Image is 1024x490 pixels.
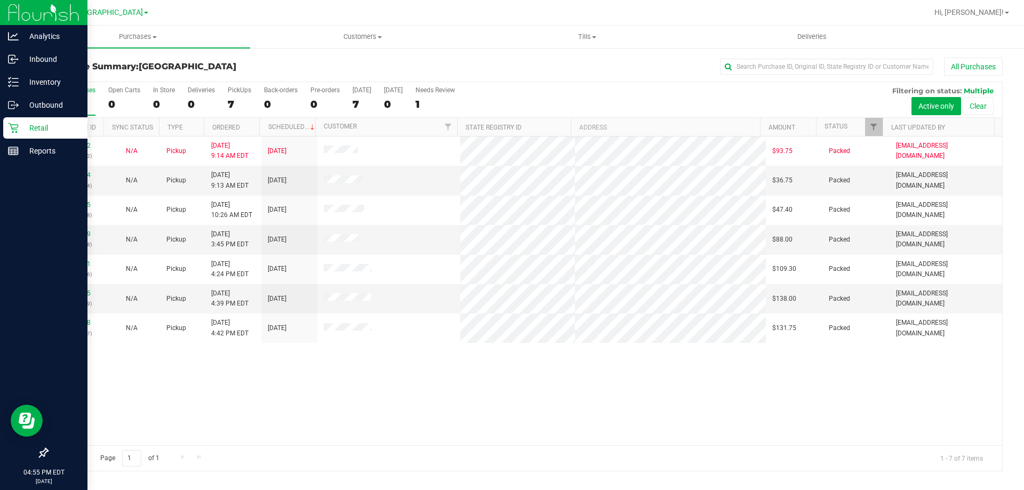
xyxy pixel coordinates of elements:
th: Address [571,118,760,136]
span: 1 - 7 of 7 items [932,450,991,466]
inline-svg: Analytics [8,31,19,42]
span: Filtering on status: [892,86,962,95]
span: [DATE] [268,146,286,156]
button: N/A [126,175,138,186]
a: 12002385 [61,201,91,208]
span: Packed [829,205,850,215]
span: Tills [475,32,699,42]
div: 0 [310,98,340,110]
a: Customer [324,123,357,130]
button: N/A [126,146,138,156]
span: Pickup [166,175,186,186]
span: $93.75 [772,146,793,156]
div: 0 [384,98,403,110]
p: Analytics [19,30,83,43]
span: [EMAIL_ADDRESS][DOMAIN_NAME] [896,318,996,338]
span: [DATE] [268,264,286,274]
span: Packed [829,235,850,245]
inline-svg: Retail [8,123,19,133]
a: 12004975 [61,290,91,297]
span: Page of 1 [91,450,168,467]
p: Inventory [19,76,83,89]
span: $47.40 [772,205,793,215]
span: [EMAIL_ADDRESS][DOMAIN_NAME] [896,259,996,279]
p: Inbound [19,53,83,66]
div: Pre-orders [310,86,340,94]
div: Deliveries [188,86,215,94]
span: Pickup [166,294,186,304]
span: [EMAIL_ADDRESS][DOMAIN_NAME] [896,288,996,309]
span: Not Applicable [126,324,138,332]
span: [DATE] [268,323,286,333]
a: 12001974 [61,171,91,179]
iframe: Resource center [11,405,43,437]
a: Filter [439,118,457,136]
button: N/A [126,264,138,274]
a: Amount [769,124,795,131]
span: [GEOGRAPHIC_DATA] [70,8,143,17]
a: 12004771 [61,260,91,268]
a: Customers [250,26,475,48]
span: Deliveries [783,32,841,42]
div: Open Carts [108,86,140,94]
button: All Purchases [944,58,1003,76]
a: Type [167,124,183,131]
span: [DATE] 4:24 PM EDT [211,259,249,279]
a: Last Updated By [891,124,945,131]
input: Search Purchase ID, Original ID, State Registry ID or Customer Name... [720,59,933,75]
p: Reports [19,144,83,157]
div: 1 [415,98,455,110]
span: [EMAIL_ADDRESS][DOMAIN_NAME] [896,170,996,190]
span: Packed [829,323,850,333]
span: Not Applicable [126,295,138,302]
span: Pickup [166,146,186,156]
span: [DATE] 3:45 PM EDT [211,229,249,250]
a: Scheduled [268,123,317,131]
div: Needs Review [415,86,455,94]
div: [DATE] [353,86,371,94]
div: 7 [228,98,251,110]
span: [DATE] [268,175,286,186]
div: 7 [353,98,371,110]
span: [DATE] [268,205,286,215]
div: 0 [188,98,215,110]
span: [DATE] 10:26 AM EDT [211,200,252,220]
span: Customers [251,32,474,42]
span: [DATE] [268,294,286,304]
span: $36.75 [772,175,793,186]
a: Sync Status [112,124,153,131]
span: $131.75 [772,323,796,333]
span: [DATE] [268,235,286,245]
div: 0 [108,98,140,110]
p: Retail [19,122,83,134]
button: N/A [126,294,138,304]
div: Back-orders [264,86,298,94]
span: [EMAIL_ADDRESS][DOMAIN_NAME] [896,229,996,250]
span: [DATE] 9:14 AM EDT [211,141,249,161]
span: Pickup [166,205,186,215]
span: Packed [829,264,850,274]
a: Ordered [212,124,240,131]
p: 04:55 PM EDT [5,468,83,477]
div: 0 [264,98,298,110]
span: Not Applicable [126,206,138,213]
span: Pickup [166,264,186,274]
div: PickUps [228,86,251,94]
div: In Store [153,86,175,94]
span: $109.30 [772,264,796,274]
span: Packed [829,294,850,304]
span: Not Applicable [126,147,138,155]
span: [GEOGRAPHIC_DATA] [139,61,236,71]
a: State Registry ID [466,124,522,131]
span: [EMAIL_ADDRESS][DOMAIN_NAME] [896,141,996,161]
a: Purchases [26,26,250,48]
span: [DATE] 9:13 AM EDT [211,170,249,190]
inline-svg: Inventory [8,77,19,87]
button: Clear [963,97,994,115]
span: [DATE] 4:42 PM EDT [211,318,249,338]
a: Deliveries [700,26,924,48]
inline-svg: Inbound [8,54,19,65]
a: Filter [865,118,883,136]
span: Not Applicable [126,236,138,243]
span: Not Applicable [126,176,138,184]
